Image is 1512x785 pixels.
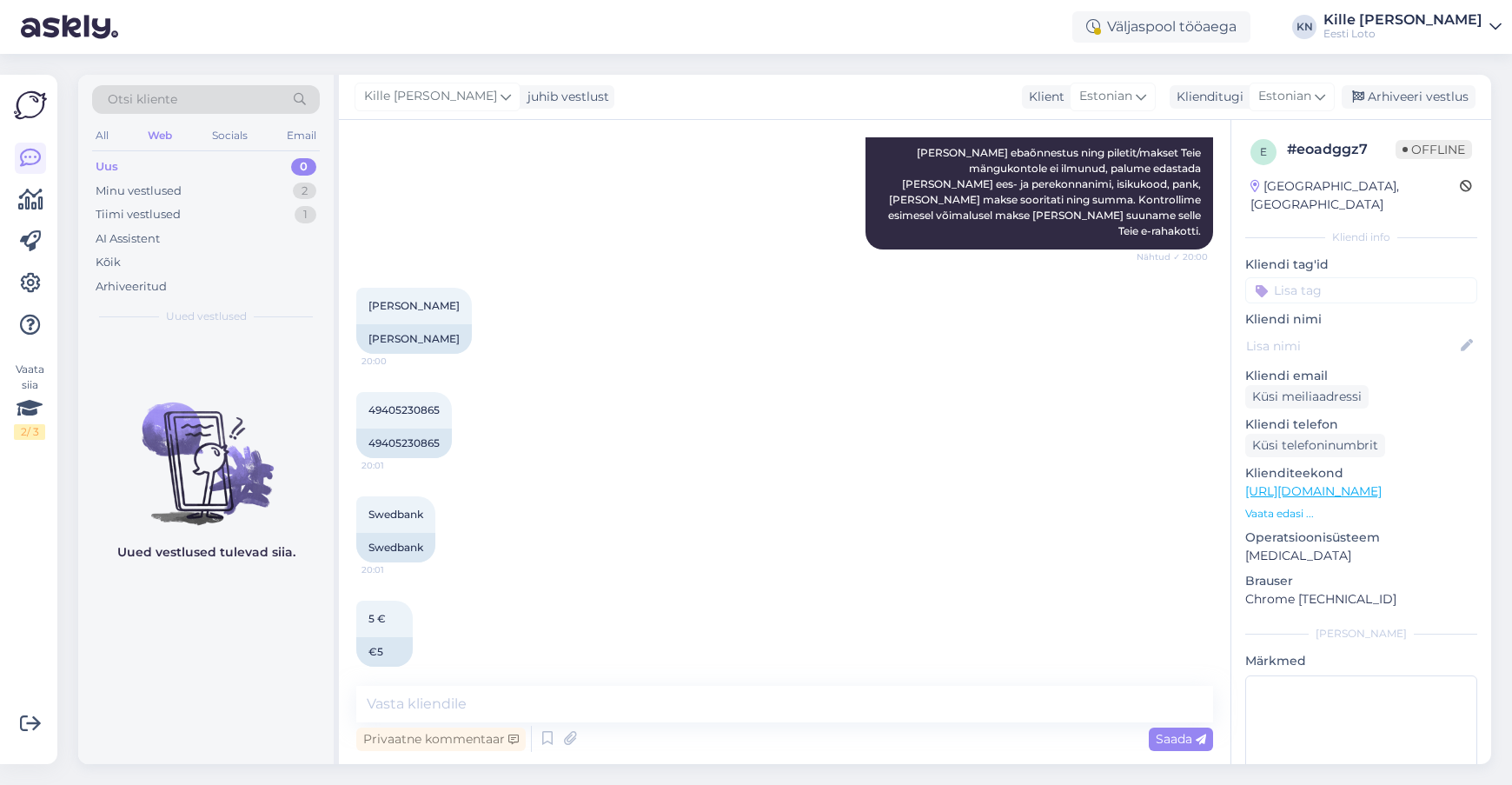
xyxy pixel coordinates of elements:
[1245,464,1477,482] p: Klienditeekond
[356,728,526,751] div: Privaatne kommentaar
[14,89,47,122] img: Askly Logo
[209,124,251,147] div: Socials
[1323,13,1502,41] a: Kille [PERSON_NAME]Eesti Loto
[1323,13,1482,27] div: Kille [PERSON_NAME]
[521,88,609,106] div: juhib vestlust
[1170,88,1243,106] div: Klienditugi
[1245,256,1477,274] p: Kliendi tag'id
[108,90,177,109] span: Otsi kliente
[78,371,334,528] img: No chats
[1245,547,1477,565] p: [MEDICAL_DATA]
[291,158,316,176] div: 0
[364,87,497,106] span: Kille [PERSON_NAME]
[1287,139,1396,160] div: # eoadggz7
[117,543,295,562] p: Uued vestlused tulevad siia.
[1245,529,1477,547] p: Operatsioonisüsteem
[368,508,423,521] span: Swedbank
[92,124,112,147] div: All
[356,637,413,667] div: €5
[1246,336,1457,356] input: Lisa nimi
[96,183,182,200] div: Minu vestlused
[356,429,452,458] div: 49405230865
[356,324,472,354] div: [PERSON_NAME]
[166,309,247,324] span: Uued vestlused
[1245,310,1477,329] p: Kliendi nimi
[1245,572,1477,590] p: Brauser
[368,612,386,625] span: 5 €
[1245,230,1477,245] div: Kliendi info
[96,230,160,248] div: AI Assistent
[96,206,181,223] div: Tiimi vestlused
[1245,626,1477,642] div: [PERSON_NAME]
[1245,416,1477,434] p: Kliendi telefon
[1079,87,1132,106] span: Estonian
[361,459,427,472] span: 20:01
[1072,11,1250,43] div: Väljaspool tööaega
[1245,434,1385,457] div: Küsi telefoninumbrit
[1396,140,1472,159] span: Offline
[356,533,435,562] div: Swedbank
[1245,506,1477,522] p: Vaata edasi ...
[1250,177,1460,214] div: [GEOGRAPHIC_DATA], [GEOGRAPHIC_DATA]
[1258,87,1311,106] span: Estonian
[1245,483,1382,499] a: [URL][DOMAIN_NAME]
[1022,88,1064,106] div: Klient
[293,183,316,200] div: 2
[14,362,45,440] div: Vaata siia
[1156,731,1206,747] span: Saada
[361,668,427,681] span: 20:01
[96,254,121,271] div: Kõik
[1245,367,1477,385] p: Kliendi email
[361,355,427,368] span: 20:00
[368,403,440,416] span: 49405230865
[96,158,118,176] div: Uus
[1292,15,1316,39] div: KN
[96,278,167,296] div: Arhiveeritud
[283,124,320,147] div: Email
[1323,27,1482,41] div: Eesti Loto
[1342,85,1476,109] div: Arhiveeri vestlus
[1245,590,1477,609] p: Chrome [TECHNICAL_ID]
[1260,145,1267,158] span: e
[361,563,427,576] span: 20:01
[368,299,460,312] span: [PERSON_NAME]
[144,124,176,147] div: Web
[1245,652,1477,670] p: Märkmed
[1137,250,1208,263] span: Nähtud ✓ 20:00
[295,206,316,223] div: 1
[1245,385,1369,409] div: Küsi meiliaadressi
[1245,277,1477,303] input: Lisa tag
[14,424,45,440] div: 2 / 3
